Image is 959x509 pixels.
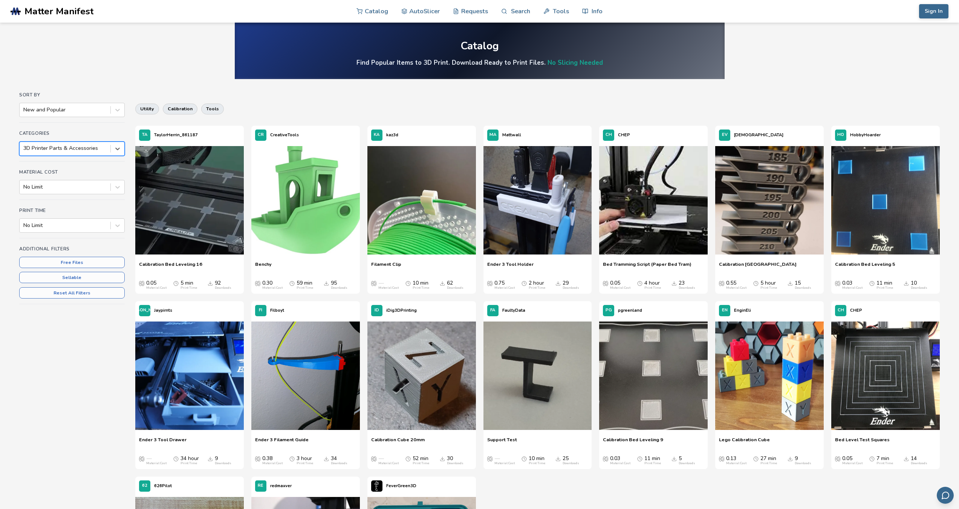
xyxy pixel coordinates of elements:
span: Calibration Bed Leveling 5 [835,261,895,273]
div: 7 min [876,456,893,465]
span: [PERSON_NAME] [127,308,162,313]
div: Catalog [460,40,499,52]
div: 0.05 [610,280,630,290]
span: FI [259,308,262,313]
a: Bed Level Test Squares [835,437,890,448]
button: utility [135,104,159,114]
a: Calibration Bed Leveling 16 [139,261,202,273]
h4: Print Time [19,208,125,213]
div: 23 [679,280,695,290]
div: Material Cost [146,462,167,465]
div: Print Time [180,462,197,465]
div: Material Cost [262,286,283,290]
div: 4 hour [644,280,661,290]
span: Average Print Time [522,280,527,286]
span: Average Print Time [173,456,179,462]
a: Ender 3 Filament Guide [255,437,309,448]
span: Benchy [255,261,272,273]
div: 2 hour [529,280,545,290]
div: Material Cost [146,286,167,290]
input: No Limit [23,184,25,190]
div: 52 min [413,456,429,465]
span: Downloads [788,280,793,286]
button: Reset All Filters [19,287,125,299]
button: Free Files [19,257,125,268]
div: Print Time [413,462,429,465]
div: Print Time [644,462,661,465]
span: Average Print Time [405,456,411,462]
button: calibration [163,104,197,114]
div: Downloads [331,462,347,465]
button: Sign In [919,4,948,18]
span: Downloads [788,456,793,462]
button: Sellable [19,272,125,283]
span: Ender 3 Tool Holder [487,261,534,273]
span: EN [722,308,728,313]
span: Average Print Time [869,456,875,462]
a: Calibration [GEOGRAPHIC_DATA] [719,261,797,273]
span: Average Cost [255,456,260,462]
a: Calibration Bed Leveling 9 [603,437,663,448]
a: FeverGreen3D's profileFeverGreen3D [367,477,420,495]
span: Average Cost [139,456,144,462]
div: Print Time [529,462,545,465]
span: Average Cost [835,280,840,286]
a: Support Test [487,437,517,448]
span: Filament Clip [371,261,401,273]
div: 14 [911,456,927,465]
h4: Sort By [19,92,125,98]
p: pgreenland [618,306,642,314]
span: CR [258,133,264,137]
div: 34 [331,456,347,465]
p: HobbyHoarder [850,131,881,139]
p: Jaypirnts [154,306,172,314]
span: Average Cost [603,456,608,462]
div: 0.13 [726,456,746,465]
div: Downloads [563,462,579,465]
div: Print Time [297,462,313,465]
a: No Slicing Needed [548,58,603,67]
div: Downloads [563,286,579,290]
div: Material Cost [494,286,515,290]
span: KA [374,133,379,137]
span: Average Cost [487,456,493,462]
div: 0.05 [842,456,863,465]
p: TaylorHerrin_861187 [154,131,198,139]
span: Downloads [555,456,561,462]
div: Downloads [447,286,463,290]
div: Print Time [529,286,545,290]
div: 59 min [297,280,313,290]
span: Downloads [324,280,329,286]
span: Average Cost [487,280,493,286]
input: No Limit [23,222,25,229]
a: Calibration Cube 20mm [371,437,425,448]
span: Downloads [555,280,561,286]
span: Average Cost [719,280,724,286]
span: — [494,456,500,462]
div: 0.03 [842,280,863,290]
p: FaultyData [502,306,525,314]
span: RE [258,483,263,488]
span: Downloads [440,456,445,462]
a: Bed Tramming Script (Paper Bed Tram) [603,261,691,273]
div: 92 [215,280,231,290]
span: Downloads [208,280,213,286]
button: tools [201,104,224,114]
div: 10 min [413,280,429,290]
p: iDig3DPrinting [386,306,417,314]
span: Average Cost [139,280,144,286]
div: 11 min [876,280,893,290]
span: Average Cost [835,456,840,462]
span: Average Print Time [637,456,642,462]
p: redmaxver [270,482,292,490]
div: Material Cost [262,462,283,465]
div: Downloads [679,286,695,290]
div: 0.75 [494,280,515,290]
span: 62 [142,483,147,488]
span: Average Cost [719,456,724,462]
span: — [378,456,384,462]
div: Print Time [760,286,777,290]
